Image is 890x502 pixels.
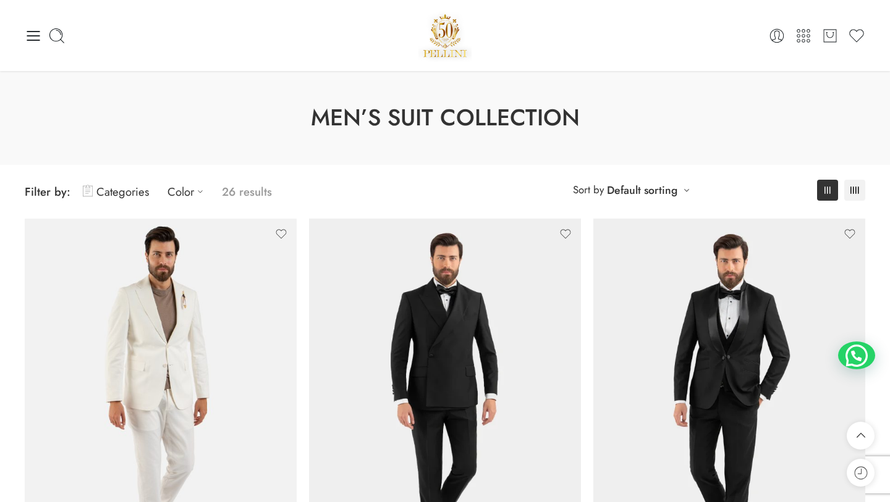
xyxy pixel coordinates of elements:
[573,180,604,200] span: Sort by
[25,183,70,200] span: Filter by:
[607,182,677,199] a: Default sorting
[418,9,472,62] a: Pellini -
[768,27,786,44] a: Login / Register
[821,27,839,44] a: Cart
[167,177,210,206] a: Color
[848,27,865,44] a: Wishlist
[418,9,472,62] img: Pellini
[83,177,149,206] a: Categories
[222,177,272,206] p: 26 results
[31,102,859,134] h1: Men’s Suit Collection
